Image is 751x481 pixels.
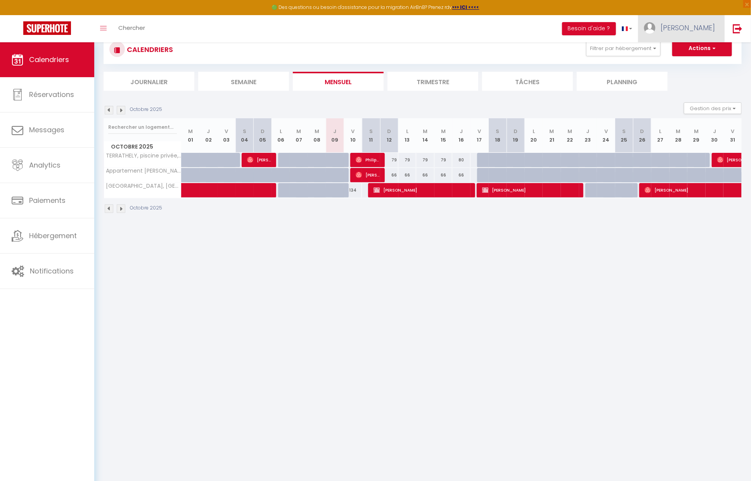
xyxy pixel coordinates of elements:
img: ... [644,22,656,34]
span: Chercher [118,24,145,32]
span: [PERSON_NAME] [356,168,380,182]
span: [PERSON_NAME] [661,23,715,33]
abbr: V [478,128,481,135]
th: 23 [579,118,597,153]
span: Appartement [PERSON_NAME] , jacuzzi privé, plage à 100 m [105,168,183,174]
div: 134 [344,183,362,197]
th: 06 [272,118,290,153]
div: 66 [380,168,398,182]
div: 66 [416,168,434,182]
abbr: L [659,128,661,135]
div: 79 [398,153,417,167]
h3: CALENDRIERS [125,41,173,58]
input: Rechercher un logement... [108,120,177,134]
span: Calendriers [29,55,69,64]
button: Filtrer par hébergement [586,41,661,56]
abbr: S [496,128,499,135]
abbr: L [406,128,408,135]
th: 08 [308,118,326,153]
span: Messages [29,125,64,135]
img: logout [733,24,742,33]
th: 01 [182,118,200,153]
th: 31 [723,118,742,153]
abbr: V [604,128,608,135]
th: 25 [615,118,633,153]
a: Chercher [112,15,151,42]
span: Philippe Tagliamento [356,152,380,167]
span: Réservations [29,90,74,99]
abbr: L [280,128,282,135]
abbr: M [694,128,699,135]
button: Besoin d'aide ? [562,22,616,35]
th: 18 [489,118,507,153]
strong: >>> ICI <<<< [452,4,479,10]
abbr: J [334,128,337,135]
abbr: M [441,128,446,135]
span: [PERSON_NAME] [247,152,272,167]
th: 26 [633,118,651,153]
abbr: L [533,128,535,135]
th: 15 [434,118,453,153]
p: Octobre 2025 [130,204,162,212]
span: Notifications [30,266,74,276]
th: 10 [344,118,362,153]
abbr: D [640,128,644,135]
abbr: J [587,128,590,135]
th: 03 [218,118,236,153]
th: 17 [471,118,489,153]
abbr: J [460,128,463,135]
li: Semaine [198,72,289,91]
div: 79 [380,153,398,167]
abbr: V [351,128,355,135]
abbr: V [225,128,228,135]
th: 30 [706,118,724,153]
th: 13 [398,118,417,153]
div: 66 [398,168,417,182]
abbr: M [550,128,554,135]
th: 14 [416,118,434,153]
th: 28 [670,118,688,153]
abbr: M [188,128,193,135]
abbr: M [296,128,301,135]
th: 24 [597,118,615,153]
li: Mensuel [293,72,384,91]
div: 66 [452,168,471,182]
div: 79 [434,153,453,167]
th: 27 [651,118,670,153]
th: 09 [326,118,344,153]
div: 66 [434,168,453,182]
abbr: D [261,128,265,135]
span: [PERSON_NAME] [374,183,471,197]
th: 29 [687,118,706,153]
span: Paiements [29,196,66,205]
abbr: S [369,128,373,135]
th: 05 [254,118,272,153]
th: 11 [362,118,380,153]
p: Octobre 2025 [130,106,162,113]
th: 19 [507,118,525,153]
li: Tâches [482,72,573,91]
th: 21 [543,118,561,153]
th: 20 [525,118,543,153]
abbr: J [713,128,716,135]
div: 80 [452,153,471,167]
span: [GEOGRAPHIC_DATA], [GEOGRAPHIC_DATA], vue mer et plage à 100 m [105,183,183,189]
th: 07 [290,118,308,153]
img: Super Booking [23,21,71,35]
li: Trimestre [388,72,478,91]
span: Octobre 2025 [104,141,181,152]
span: TERRATHELY, piscine privée, plage à 400 pas [105,153,183,159]
th: 04 [235,118,254,153]
span: Hébergement [29,231,77,240]
th: 12 [380,118,398,153]
a: ... [PERSON_NAME] [638,15,725,42]
abbr: M [568,128,572,135]
abbr: M [676,128,681,135]
button: Actions [672,41,732,56]
th: 16 [452,118,471,153]
abbr: S [623,128,626,135]
abbr: J [207,128,210,135]
span: [PERSON_NAME] [482,183,580,197]
abbr: M [423,128,428,135]
div: 79 [416,153,434,167]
